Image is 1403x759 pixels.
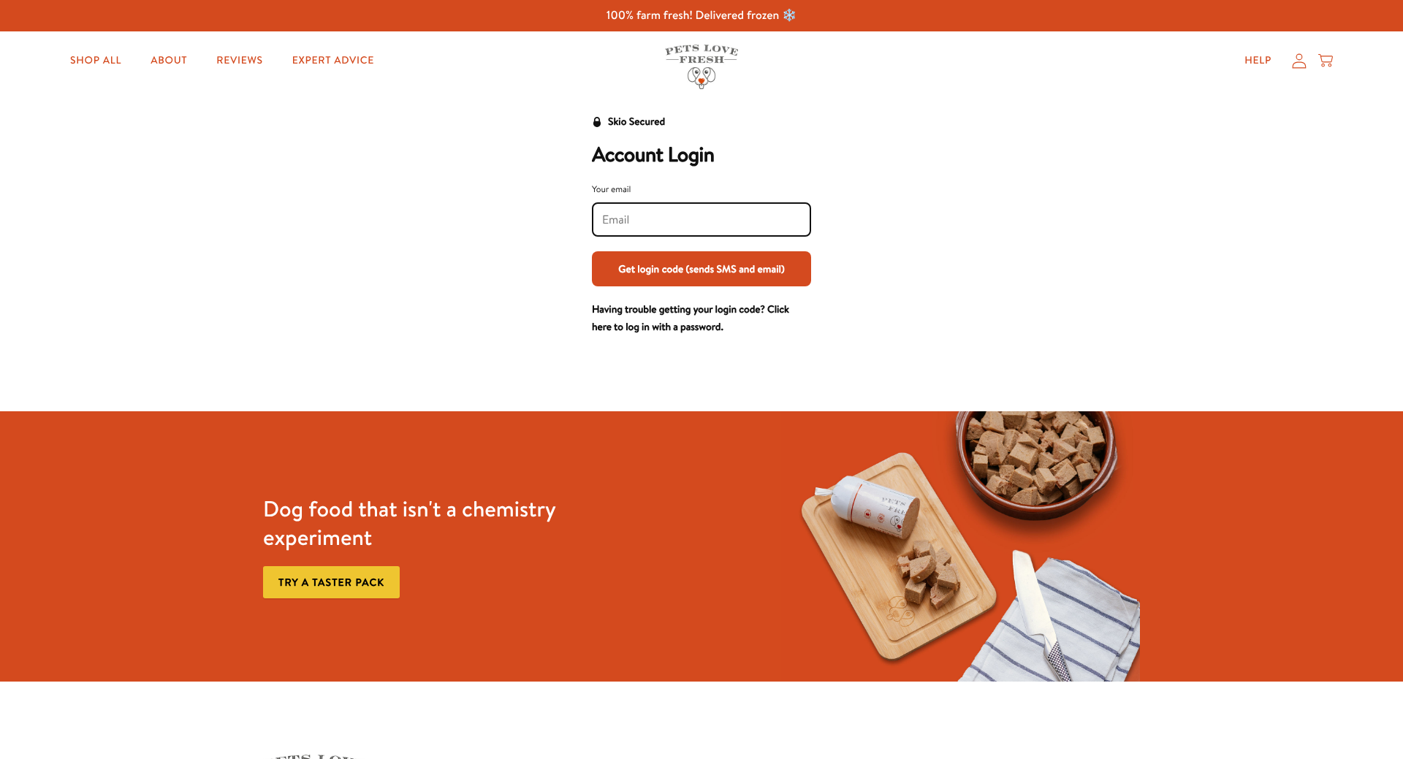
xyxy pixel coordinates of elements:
[1233,46,1283,75] a: Help
[139,46,199,75] a: About
[592,117,602,127] svg: Security
[263,566,400,599] a: Try a taster pack
[592,113,665,142] a: Skio Secured
[58,46,133,75] a: Shop All
[781,411,1140,682] img: Fussy
[592,142,811,167] h2: Account Login
[602,212,801,228] input: Your email input field
[263,495,622,552] h3: Dog food that isn't a chemistry experiment
[665,45,738,89] img: Pets Love Fresh
[592,182,811,197] div: Your email
[205,46,274,75] a: Reviews
[608,113,665,131] div: Skio Secured
[281,46,386,75] a: Expert Advice
[592,302,789,334] a: Having trouble getting your login code? Click here to log in with a password.
[592,251,811,286] button: Get login code (sends SMS and email)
